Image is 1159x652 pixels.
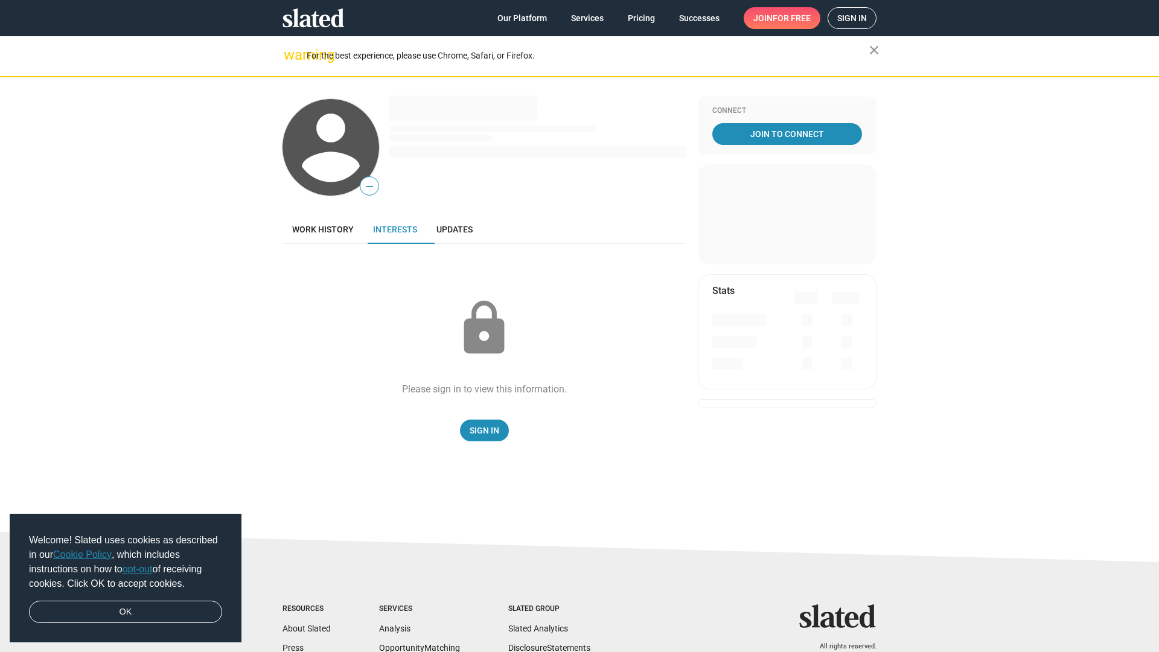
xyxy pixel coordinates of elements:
span: Successes [679,7,720,29]
div: For the best experience, please use Chrome, Safari, or Firefox. [307,48,869,64]
a: Analysis [379,624,410,633]
a: Sign In [460,420,509,441]
div: Please sign in to view this information. [402,383,567,395]
span: Pricing [628,7,655,29]
a: Join To Connect [712,123,862,145]
a: Sign in [828,7,876,29]
mat-icon: lock [454,298,514,359]
div: Services [379,604,460,614]
a: Cookie Policy [53,549,112,560]
mat-icon: close [867,43,881,57]
span: — [360,179,378,194]
div: Resources [283,604,331,614]
div: Slated Group [508,604,590,614]
a: Pricing [618,7,665,29]
span: Welcome! Slated uses cookies as described in our , which includes instructions on how to of recei... [29,533,222,591]
div: cookieconsent [10,514,241,643]
div: Connect [712,106,862,116]
a: About Slated [283,624,331,633]
mat-card-title: Stats [712,284,735,297]
a: opt-out [123,564,153,574]
span: Interests [373,225,417,234]
span: Work history [292,225,354,234]
span: Updates [436,225,473,234]
mat-icon: warning [284,48,298,62]
span: Join To Connect [715,123,860,145]
span: Services [571,7,604,29]
span: Join [753,7,811,29]
a: Successes [669,7,729,29]
a: dismiss cookie message [29,601,222,624]
span: Sign In [470,420,499,441]
a: Our Platform [488,7,557,29]
span: Our Platform [497,7,547,29]
span: Sign in [837,8,867,28]
a: Work history [283,215,363,244]
a: Joinfor free [744,7,820,29]
a: Interests [363,215,427,244]
a: Updates [427,215,482,244]
a: Slated Analytics [508,624,568,633]
a: Services [561,7,613,29]
span: for free [773,7,811,29]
